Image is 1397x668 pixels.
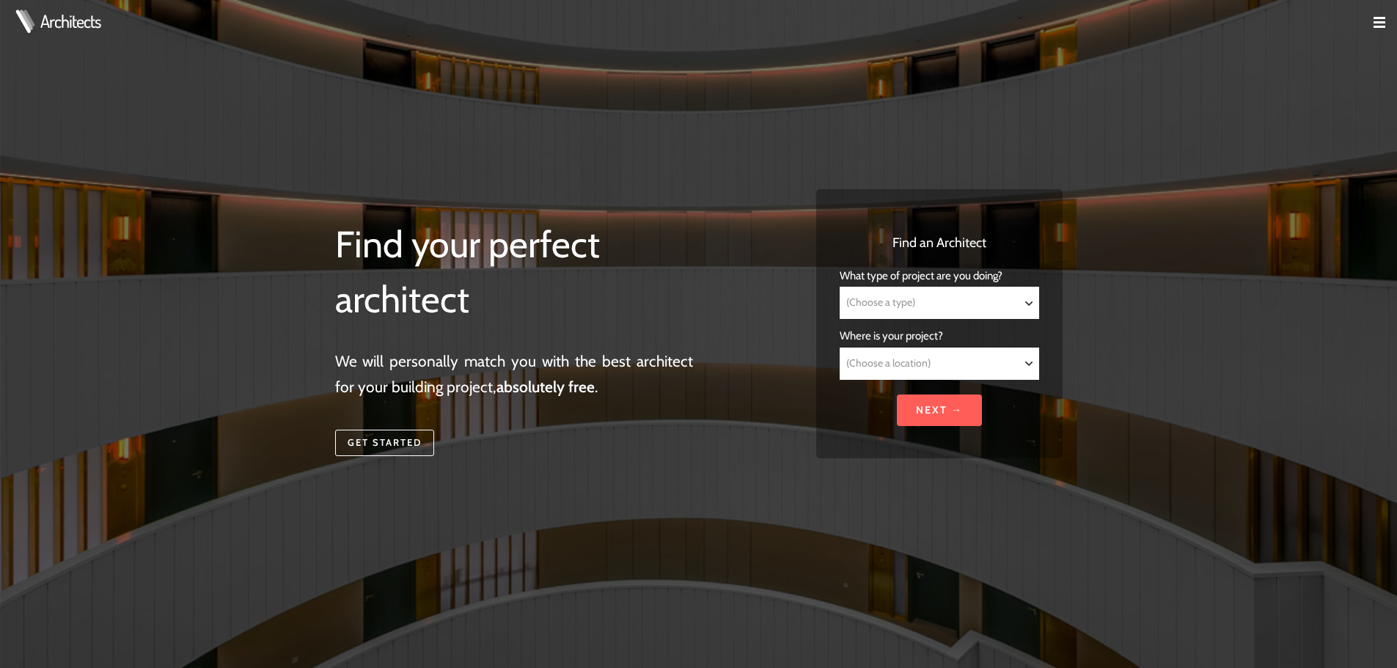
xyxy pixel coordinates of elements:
[840,233,1038,253] h3: Find an Architect
[40,12,100,30] a: Architects
[840,269,1002,282] span: What type of project are you doing?
[496,378,595,396] strong: absolutely free
[840,329,943,342] span: Where is your project?
[12,10,38,33] img: Architects
[335,348,694,400] p: We will personally match you with the best architect for your building project, .
[335,430,434,456] a: Get started
[897,394,982,426] input: Next →
[335,217,694,328] h1: Find your perfect architect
